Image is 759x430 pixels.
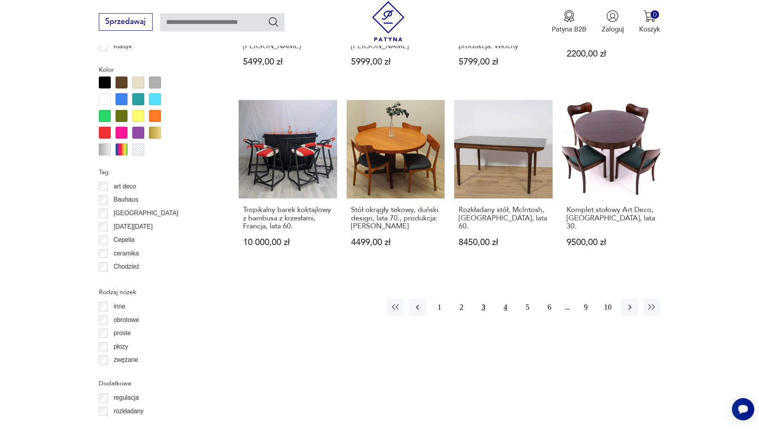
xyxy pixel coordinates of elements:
h3: Komplet stołowy Art Deco, [GEOGRAPHIC_DATA], lata 30. [567,206,656,230]
p: [DATE][DATE] [114,222,153,232]
p: inne [114,301,125,312]
p: Koszyk [639,25,660,34]
button: Sprzedawaj [99,13,153,31]
p: 2200,00 zł [567,50,656,58]
p: 9500,00 zł [567,238,656,247]
p: Tag [99,167,216,177]
a: Rozkładany stół, McIntosh, Wielka Brytania, lata 60.Rozkładany stół, McIntosh, [GEOGRAPHIC_DATA],... [454,100,553,265]
p: ceramika [114,248,139,259]
a: Komplet stołowy Art Deco, Polska, lata 30.Komplet stołowy Art Deco, [GEOGRAPHIC_DATA], lata 30.95... [562,100,661,265]
div: 0 [651,10,659,19]
h3: Stół rozkładany dębowy, włoski design, lata 80., produkcja: Włochy [459,26,548,50]
a: Stół okrągły tekowy, duński design, lata 70., produkcja: DaniaStół okrągły tekowy, duński design,... [347,100,445,265]
p: Zaloguj [602,25,624,34]
h3: Stół palisandrowy, duński design, lata 70., produkcja: [PERSON_NAME] [351,26,441,50]
iframe: Smartsupp widget button [732,398,754,420]
a: Ikona medaluPatyna B2B [552,10,586,34]
button: 10 [599,298,616,316]
button: Szukaj [268,16,279,27]
button: Zaloguj [602,10,624,34]
h3: Tropikalny barek koktajlowy z bambusa z krzesłami, Francja, lata 60. [243,206,333,230]
h3: Rozkładany stół, McIntosh, [GEOGRAPHIC_DATA], lata 60. [459,206,548,230]
p: płozy [114,342,128,352]
p: Patyna B2B [552,25,586,34]
img: Ikona medalu [563,10,575,22]
h3: Stół dębowy, włoski design, lata 80., produkcja: [PERSON_NAME] [243,26,333,50]
p: obrotowe [114,315,139,325]
p: Chodzież [114,261,139,272]
p: Rodzaj nóżek [99,287,216,297]
p: regulacja [114,393,139,403]
img: Patyna - sklep z meblami i dekoracjami vintage [368,1,408,41]
h3: Stół okrągły tekowy, duński design, lata 70., produkcja: [PERSON_NAME] [351,206,441,230]
p: 5499,00 zł [243,58,333,66]
p: rozkładany [114,406,143,416]
p: [GEOGRAPHIC_DATA] [114,208,178,218]
p: Cepelia [114,235,135,245]
a: Tropikalny barek koktajlowy z bambusa z krzesłami, Francja, lata 60.Tropikalny barek koktajlowy z... [239,100,337,265]
p: 10 000,00 zł [243,238,333,247]
a: Sprzedawaj [99,19,153,26]
p: art deco [114,181,136,192]
p: zwężane [114,355,138,365]
p: Dodatkowe [99,378,216,389]
p: Ćmielów [114,275,137,285]
p: 8450,00 zł [459,238,548,247]
button: 0Koszyk [639,10,660,34]
p: Klasyk [114,41,132,51]
p: 5799,00 zł [459,58,548,66]
button: 5 [519,298,536,316]
button: 3 [475,298,492,316]
p: Bauhaus [114,194,138,205]
img: Ikona koszyka [643,10,656,22]
button: 9 [577,298,594,316]
img: Ikonka użytkownika [606,10,619,22]
button: 6 [541,298,558,316]
button: 4 [497,298,514,316]
button: 2 [453,298,470,316]
button: 1 [431,298,448,316]
button: Patyna B2B [552,10,586,34]
p: 5999,00 zł [351,58,441,66]
p: Kolor [99,65,216,75]
p: 4499,00 zł [351,238,441,247]
p: proste [114,328,131,338]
